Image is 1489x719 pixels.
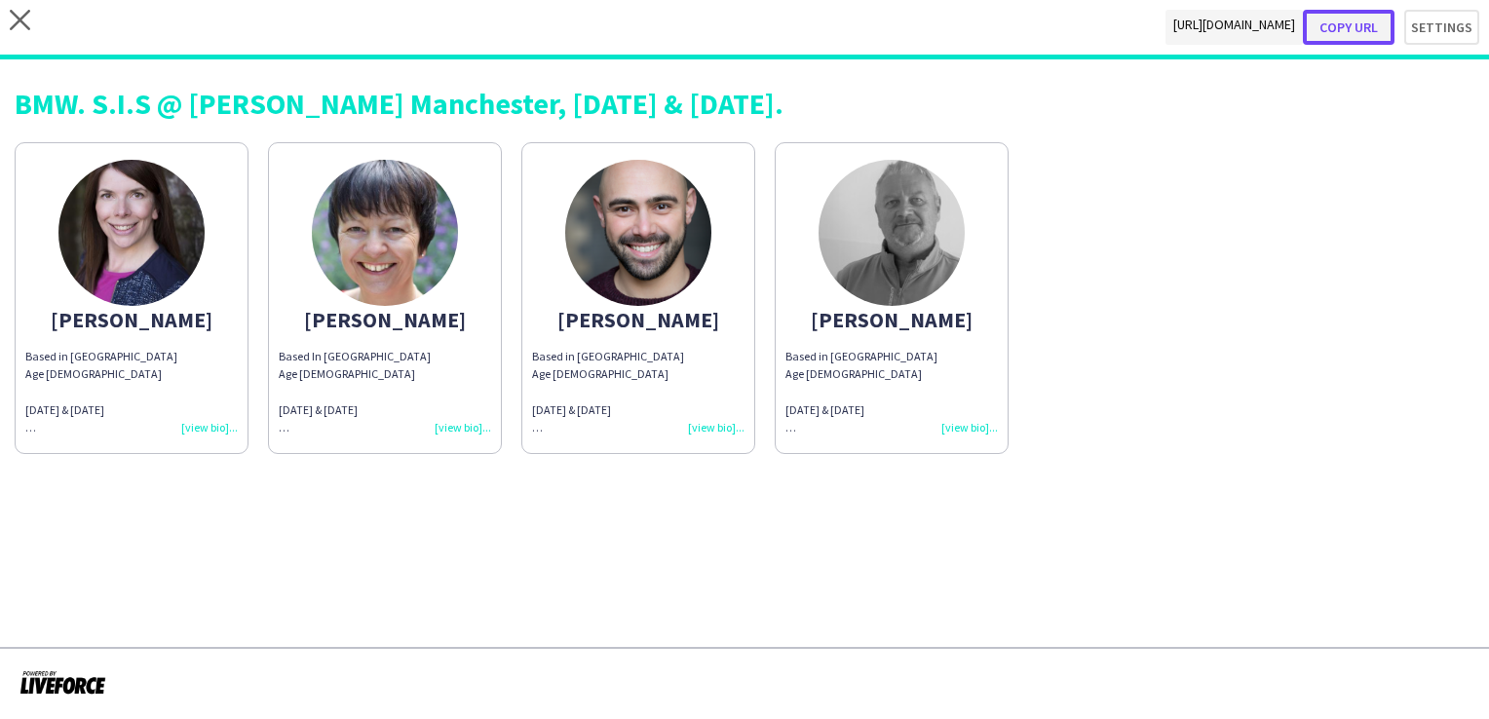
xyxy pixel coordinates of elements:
img: thumb-64da58474914e.jpeg [819,160,965,306]
div: [PERSON_NAME] [279,311,491,328]
div: [DATE] & [DATE] [25,401,238,419]
div: [DATE] & [DATE] [532,401,744,419]
div: [DATE] & [DATE] [279,401,491,419]
div: Based In [GEOGRAPHIC_DATA] [279,348,491,365]
img: thumb-6622619b6b316.png [565,160,711,306]
div: [PERSON_NAME] [785,311,998,328]
div: Age [DEMOGRAPHIC_DATA] [25,365,238,383]
div: [PERSON_NAME] [532,311,744,328]
div: Based in [GEOGRAPHIC_DATA] [785,348,998,436]
div: Based in [GEOGRAPHIC_DATA] [532,348,744,365]
button: Settings [1404,10,1479,45]
div: [PERSON_NAME] [25,311,238,328]
img: Powered by Liveforce [19,668,106,696]
button: Copy url [1303,10,1394,45]
div: Age [DEMOGRAPHIC_DATA] [785,365,998,383]
div: Age [DEMOGRAPHIC_DATA] [532,365,744,383]
span: [URL][DOMAIN_NAME] [1165,10,1303,45]
div: BMW. S.I.S @ [PERSON_NAME] Manchester, [DATE] & [DATE]. [15,89,1474,118]
div: Age [DEMOGRAPHIC_DATA] [279,365,491,383]
div: [DATE] & [DATE] [785,401,998,419]
img: thumb-5f883bfe-5db4-451a-b9c3-1db6c3e00280.jpg [312,160,458,306]
img: thumb-a4615be2-32df-4eac-b955-713a26a73545.jpg [58,160,205,306]
div: Based in [GEOGRAPHIC_DATA] [25,348,238,365]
